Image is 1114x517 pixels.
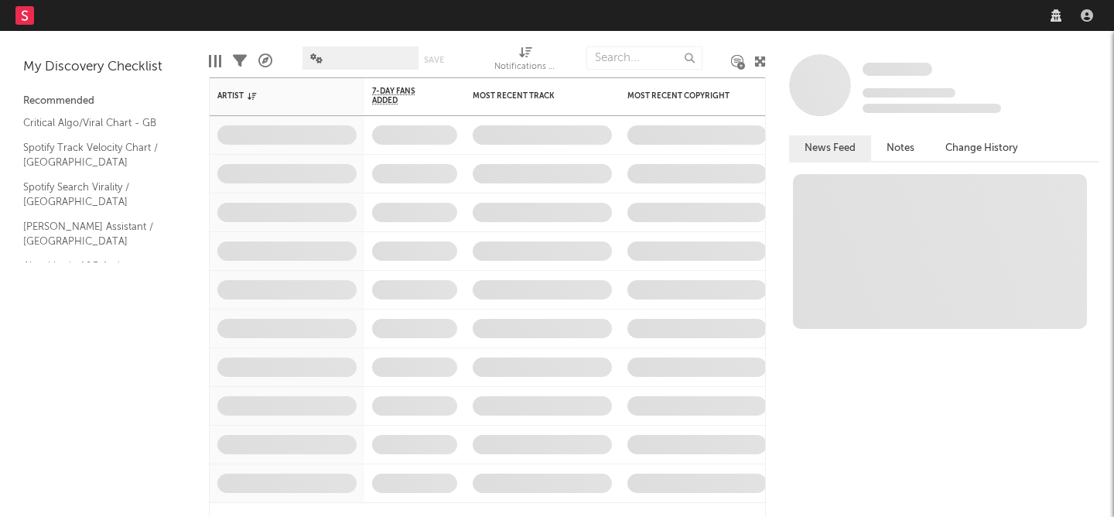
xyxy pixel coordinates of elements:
a: Spotify Search Virality / [GEOGRAPHIC_DATA] [23,179,170,211]
button: Filter by Most Recent Copyright [751,88,767,104]
span: 7-Day Fans Added [372,87,434,105]
div: Artist [217,91,333,101]
button: Change History [930,135,1034,161]
div: Recommended [23,92,186,111]
a: Some Artist [863,62,932,77]
div: Most Recent Copyright [627,91,743,101]
input: Search... [586,46,702,70]
div: Notifications (Artist) [494,58,556,77]
button: Notes [871,135,930,161]
a: [PERSON_NAME] Assistant / [GEOGRAPHIC_DATA] [23,218,170,250]
div: My Discovery Checklist [23,58,186,77]
a: Critical Algo/Viral Chart - GB [23,115,170,132]
span: Tracking Since: [DATE] [863,88,955,98]
div: Edit Columns [209,39,221,84]
span: Some Artist [863,63,932,76]
button: Filter by 7-Day Fans Added [442,88,457,104]
button: Filter by Most Recent Track [596,88,612,104]
button: Filter by Artist [341,88,357,104]
a: Spotify Track Velocity Chart / [GEOGRAPHIC_DATA] [23,139,170,171]
button: Save [424,56,444,64]
span: 0 fans last week [863,104,1001,113]
button: News Feed [789,135,871,161]
div: Notifications (Artist) [494,39,556,84]
div: Most Recent Track [473,91,589,101]
div: A&R Pipeline [258,39,272,84]
div: Filters [233,39,247,84]
a: Algorithmic A&R Assistant ([GEOGRAPHIC_DATA]) [23,258,170,289]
